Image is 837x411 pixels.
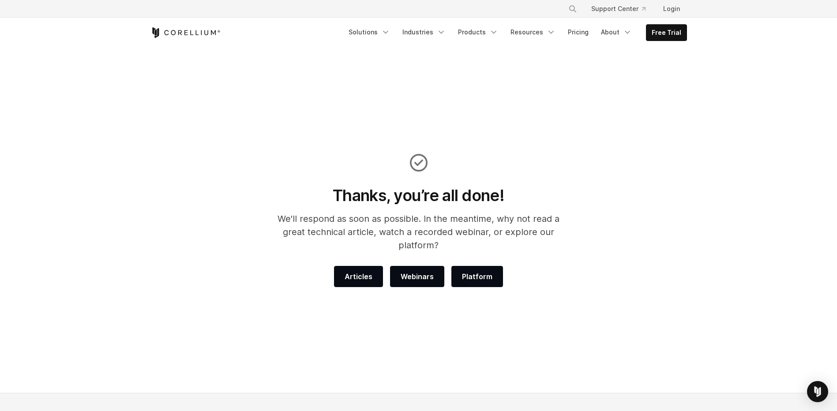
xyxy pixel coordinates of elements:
[401,271,434,282] span: Webinars
[453,24,503,40] a: Products
[343,24,395,40] a: Solutions
[345,271,372,282] span: Articles
[390,266,444,287] a: Webinars
[584,1,653,17] a: Support Center
[266,186,571,205] h1: Thanks, you’re all done!
[565,1,581,17] button: Search
[150,27,221,38] a: Corellium Home
[397,24,451,40] a: Industries
[807,381,828,402] div: Open Intercom Messenger
[451,266,503,287] a: Platform
[558,1,687,17] div: Navigation Menu
[334,266,383,287] a: Articles
[462,271,492,282] span: Platform
[505,24,561,40] a: Resources
[656,1,687,17] a: Login
[563,24,594,40] a: Pricing
[266,212,571,252] p: We'll respond as soon as possible. In the meantime, why not read a great technical article, watch...
[646,25,687,41] a: Free Trial
[596,24,637,40] a: About
[343,24,687,41] div: Navigation Menu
